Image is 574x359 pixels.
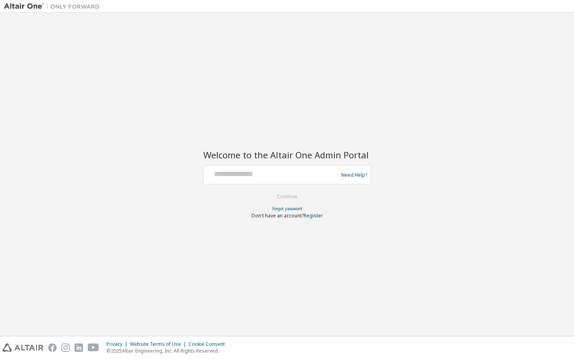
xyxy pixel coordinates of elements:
a: Need Help? [341,175,367,175]
img: linkedin.svg [75,343,83,352]
img: altair_logo.svg [2,343,43,352]
a: Register [304,212,323,219]
img: instagram.svg [61,343,70,352]
div: Website Terms of Use [130,341,189,347]
span: Don't have an account? [252,212,304,219]
a: Forgot password [272,206,302,211]
img: youtube.svg [88,343,99,352]
div: Privacy [106,341,130,347]
img: Altair One [4,2,104,10]
p: © 2025 Altair Engineering, Inc. All Rights Reserved. [106,347,230,354]
h2: Welcome to the Altair One Admin Portal [203,149,371,160]
div: Cookie Consent [189,341,230,347]
img: facebook.svg [48,343,57,352]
